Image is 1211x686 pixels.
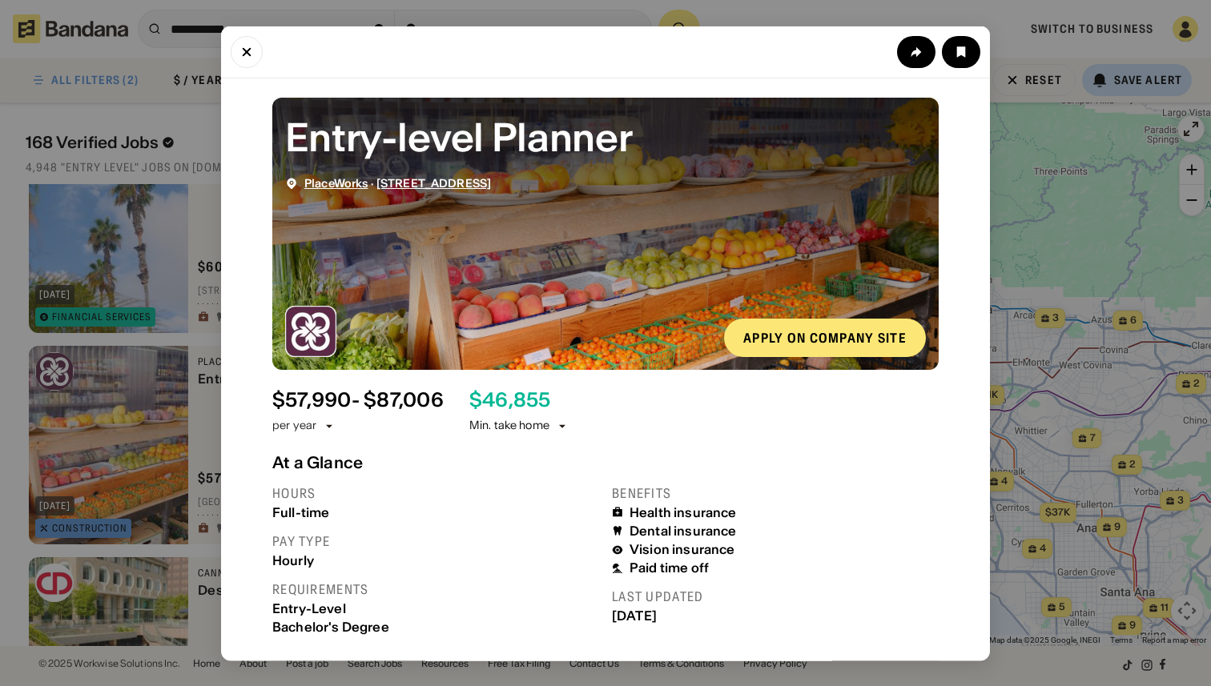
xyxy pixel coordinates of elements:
[272,484,599,501] div: Hours
[469,388,551,411] div: $ 46,855
[272,580,599,597] div: Requirements
[469,418,569,434] div: Min. take home
[272,388,444,411] div: $ 57,990 - $87,006
[743,331,907,343] div: Apply on company site
[285,110,926,163] div: Entry-level Planner
[272,600,599,616] div: Entry-Level
[630,542,735,557] div: Vision insurance
[272,532,599,549] div: Pay type
[272,504,599,520] div: Full-time
[612,588,939,605] div: Last updated
[272,452,939,471] div: At a Glance
[376,175,491,190] span: [STREET_ADDRESS]
[630,523,737,538] div: Dental insurance
[630,560,709,576] div: Paid time off
[285,305,336,356] img: PlaceWorks logo
[272,418,316,434] div: per year
[272,552,599,568] div: Hourly
[612,608,939,624] div: [DATE]
[231,35,263,67] button: Close
[304,176,491,190] div: ·
[304,175,368,190] span: PlaceWorks
[272,619,599,634] div: Bachelor's Degree
[612,484,939,501] div: Benefits
[630,504,737,520] div: Health insurance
